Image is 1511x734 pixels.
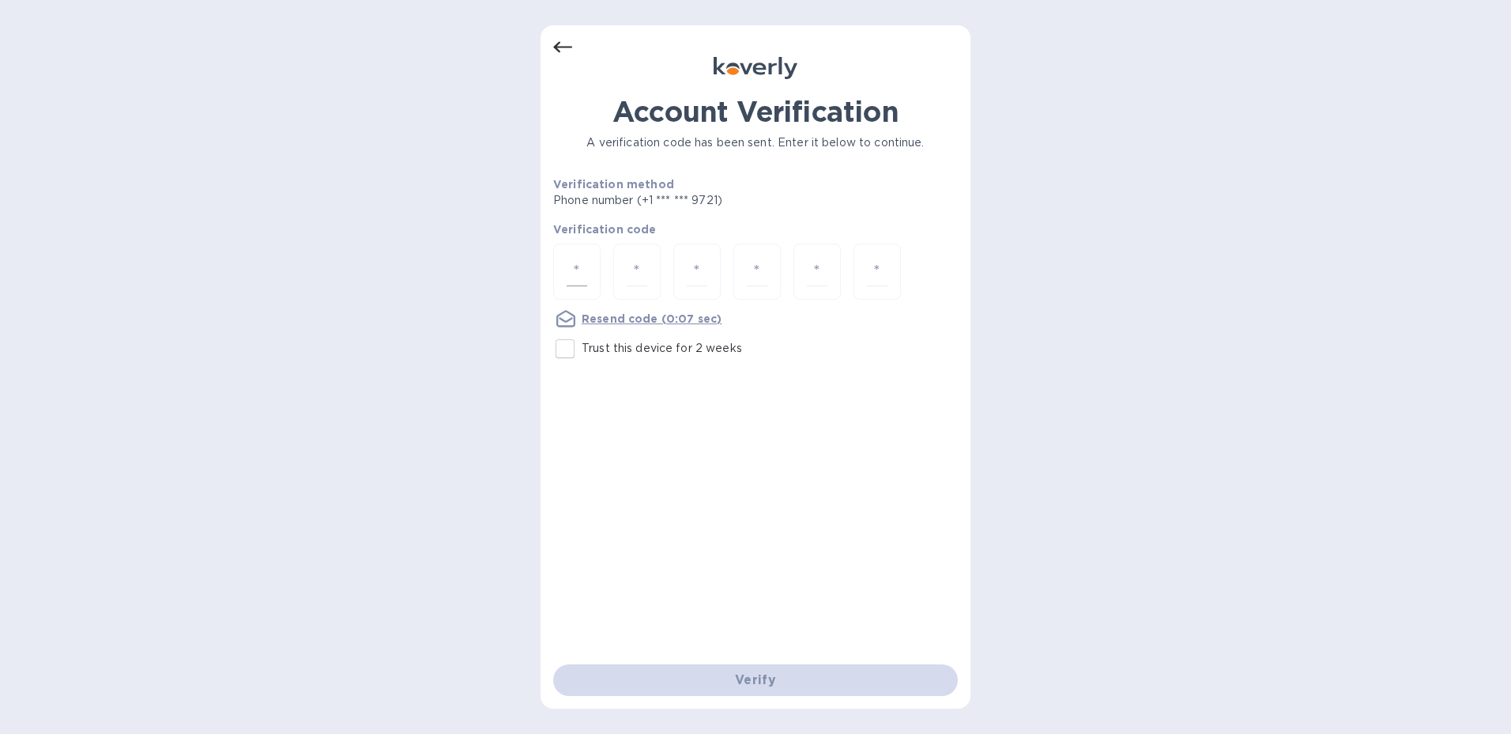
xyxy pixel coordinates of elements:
[553,192,843,209] p: Phone number (+1 *** *** 9721)
[553,221,958,237] p: Verification code
[582,312,722,325] u: Resend code (0:07 sec)
[553,95,958,128] h1: Account Verification
[553,178,674,191] b: Verification method
[582,340,742,357] p: Trust this device for 2 weeks
[553,134,958,151] p: A verification code has been sent. Enter it below to continue.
